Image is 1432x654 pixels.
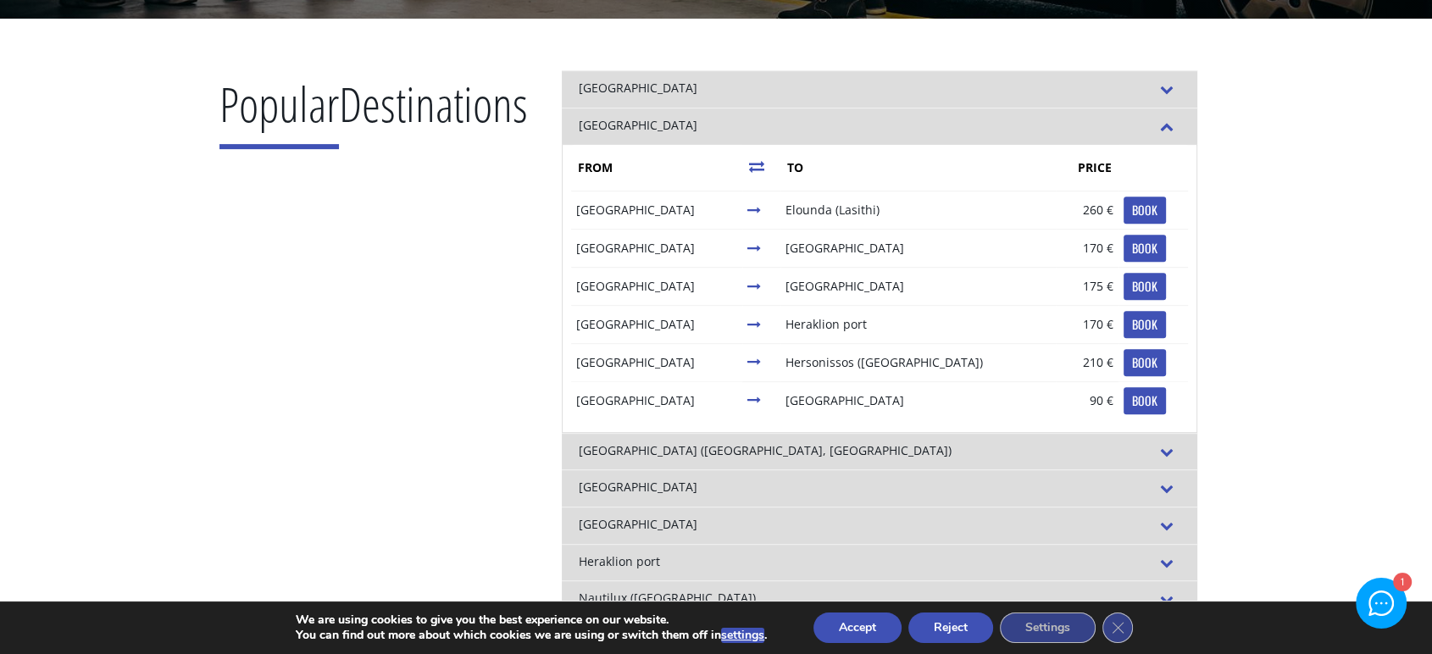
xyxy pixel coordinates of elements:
td: 175 € [1056,267,1118,305]
a: BOOK [1124,235,1166,262]
td: 90 € [1056,381,1118,419]
button: Settings [1000,612,1096,643]
td: Hersonissos ([GEOGRAPHIC_DATA]) [780,343,1056,381]
td: [GEOGRAPHIC_DATA] [571,343,742,381]
button: Accept [813,612,902,643]
div: 1 [1393,574,1411,591]
button: Reject [908,612,993,643]
a: BOOK [1124,197,1166,224]
td: [GEOGRAPHIC_DATA] [780,229,1056,267]
th: TO [780,145,1056,191]
td: 210 € [1056,343,1118,381]
td: Heraklion port [780,305,1056,343]
div: Nautilux ([GEOGRAPHIC_DATA]) [562,580,1197,618]
td: [GEOGRAPHIC_DATA] [780,381,1056,419]
div: [GEOGRAPHIC_DATA] ([GEOGRAPHIC_DATA], [GEOGRAPHIC_DATA]) [562,433,1197,470]
p: We are using cookies to give you the best experience on our website. [296,612,767,628]
td: 170 € [1056,305,1118,343]
h2: Destinations [219,70,528,162]
td: [GEOGRAPHIC_DATA] [571,305,742,343]
button: Close GDPR Cookie Banner [1102,612,1133,643]
div: [GEOGRAPHIC_DATA] [562,469,1197,507]
button: settings [721,628,764,643]
td: 260 € [1056,191,1118,229]
p: You can find out more about which cookies we are using or switch them off in . [296,628,767,643]
div: [GEOGRAPHIC_DATA] [562,70,1197,108]
a: BOOK [1124,311,1166,338]
th: FROM [571,145,742,191]
div: Heraklion port [562,544,1197,581]
div: [GEOGRAPHIC_DATA] [562,507,1197,544]
td: Elounda (Lasithi) [780,191,1056,229]
td: [GEOGRAPHIC_DATA] [571,191,742,229]
td: 170 € [1056,229,1118,267]
div: [GEOGRAPHIC_DATA] [562,108,1197,145]
a: BOOK [1124,273,1166,300]
span: Popular [219,71,339,149]
a: BOOK [1124,349,1166,376]
td: [GEOGRAPHIC_DATA] [571,229,742,267]
td: [GEOGRAPHIC_DATA] [780,267,1056,305]
a: BOOK [1124,387,1166,414]
td: [GEOGRAPHIC_DATA] [571,267,742,305]
td: [GEOGRAPHIC_DATA] [571,381,742,419]
th: PRICE [1056,145,1118,191]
